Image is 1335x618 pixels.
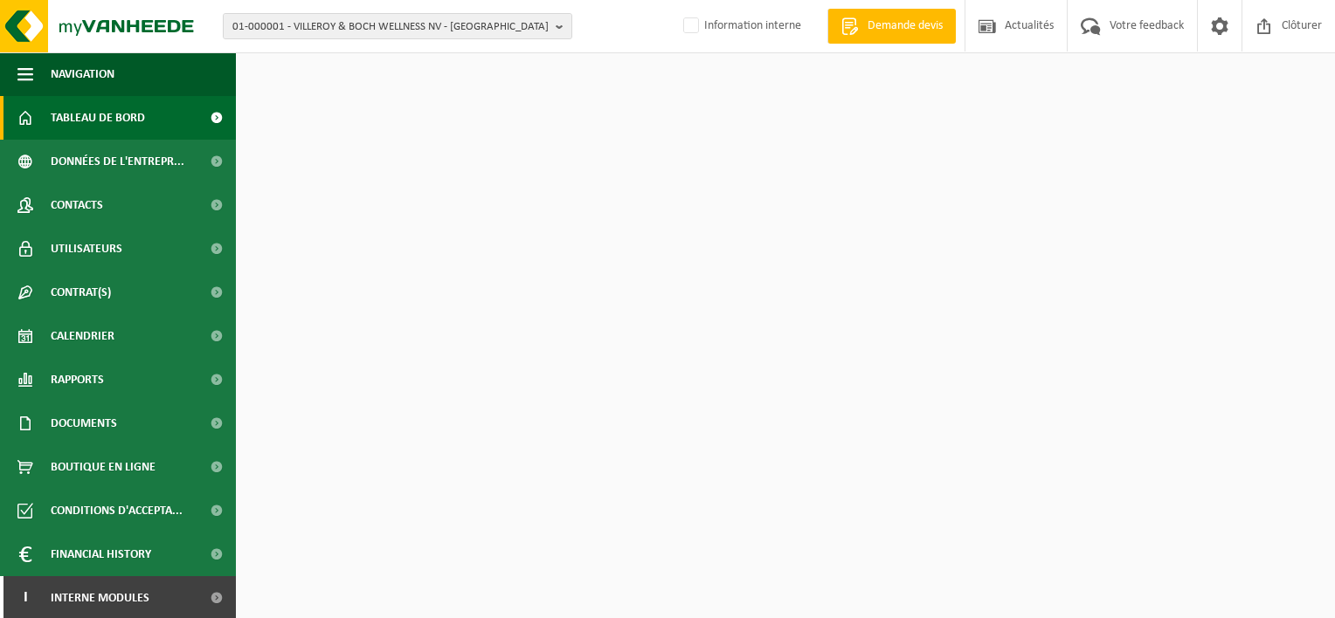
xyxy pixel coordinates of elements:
[827,9,956,44] a: Demande devis
[51,271,111,314] span: Contrat(s)
[232,14,549,40] span: 01-000001 - VILLEROY & BOCH WELLNESS NV - [GEOGRAPHIC_DATA]
[51,489,183,532] span: Conditions d'accepta...
[51,96,145,140] span: Tableau de bord
[51,140,184,183] span: Données de l'entrepr...
[51,532,151,576] span: Financial History
[51,227,122,271] span: Utilisateurs
[680,13,801,39] label: Information interne
[51,183,103,227] span: Contacts
[51,402,117,445] span: Documents
[863,17,947,35] span: Demande devis
[51,445,156,489] span: Boutique en ligne
[51,52,114,96] span: Navigation
[223,13,572,39] button: 01-000001 - VILLEROY & BOCH WELLNESS NV - [GEOGRAPHIC_DATA]
[51,358,104,402] span: Rapports
[51,314,114,358] span: Calendrier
